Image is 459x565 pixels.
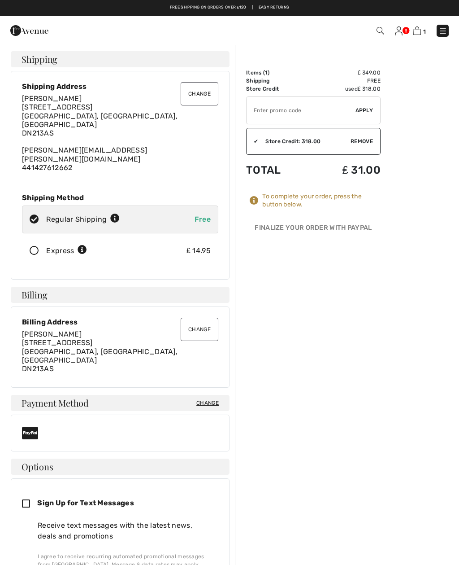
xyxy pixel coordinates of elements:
a: Easy Returns [259,4,290,11]
div: ✔ [247,137,258,145]
img: Menu [438,26,447,35]
span: Payment Method [22,399,89,407]
span: Shipping [22,55,57,64]
td: Total [246,155,310,185]
div: Store Credit: 318.00 [258,137,351,145]
span: Remove [351,137,373,145]
td: Free [310,77,381,85]
div: Receive text messages with the latest news, deals and promotions [38,520,211,542]
span: Sign Up for Text Messages [37,499,134,507]
div: Express [46,245,87,256]
span: Change [196,399,219,407]
span: [STREET_ADDRESS] [GEOGRAPHIC_DATA], [GEOGRAPHIC_DATA], [GEOGRAPHIC_DATA] DN213AS [22,103,178,137]
span: 1 [423,28,426,35]
img: Shopping Bag [413,26,421,35]
a: 1 [413,25,426,36]
span: ₤ 318.00 [358,86,381,92]
a: 1ère Avenue [10,26,48,34]
div: Regular Shipping [46,214,120,225]
button: Change [181,318,218,341]
td: Shipping [246,77,310,85]
button: Change [181,82,218,105]
span: Apply [355,106,373,114]
iframe: PayPal [246,237,381,257]
a: 441427612662 [22,163,73,172]
div: Shipping Method [22,193,218,202]
span: Free [195,215,211,223]
td: used [310,85,381,93]
div: To complete your order, press the button below. [262,193,381,209]
img: Search [377,27,384,35]
span: 1 [265,70,268,76]
input: Promo code [247,97,355,124]
span: Billing [22,290,47,299]
h4: Options [11,459,229,475]
div: ₤ 14.95 [186,245,211,256]
div: Billing Address [22,318,218,326]
img: My Info [395,26,403,35]
td: Store Credit [246,85,310,93]
a: Free shipping on orders over ₤120 [170,4,247,11]
span: [STREET_ADDRESS] [GEOGRAPHIC_DATA], [GEOGRAPHIC_DATA], [GEOGRAPHIC_DATA] DN213AS [22,338,178,373]
div: Finalize Your Order with PayPal [246,223,381,237]
span: [PERSON_NAME] [22,330,82,338]
span: [PERSON_NAME] [22,94,82,103]
img: 1ère Avenue [10,22,48,39]
span: | [252,4,253,11]
div: [PERSON_NAME][EMAIL_ADDRESS][PERSON_NAME][DOMAIN_NAME] [22,94,218,172]
td: Items ( ) [246,69,310,77]
td: ₤ 31.00 [310,155,381,185]
td: ₤ 349.00 [310,69,381,77]
div: Shipping Address [22,82,218,91]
